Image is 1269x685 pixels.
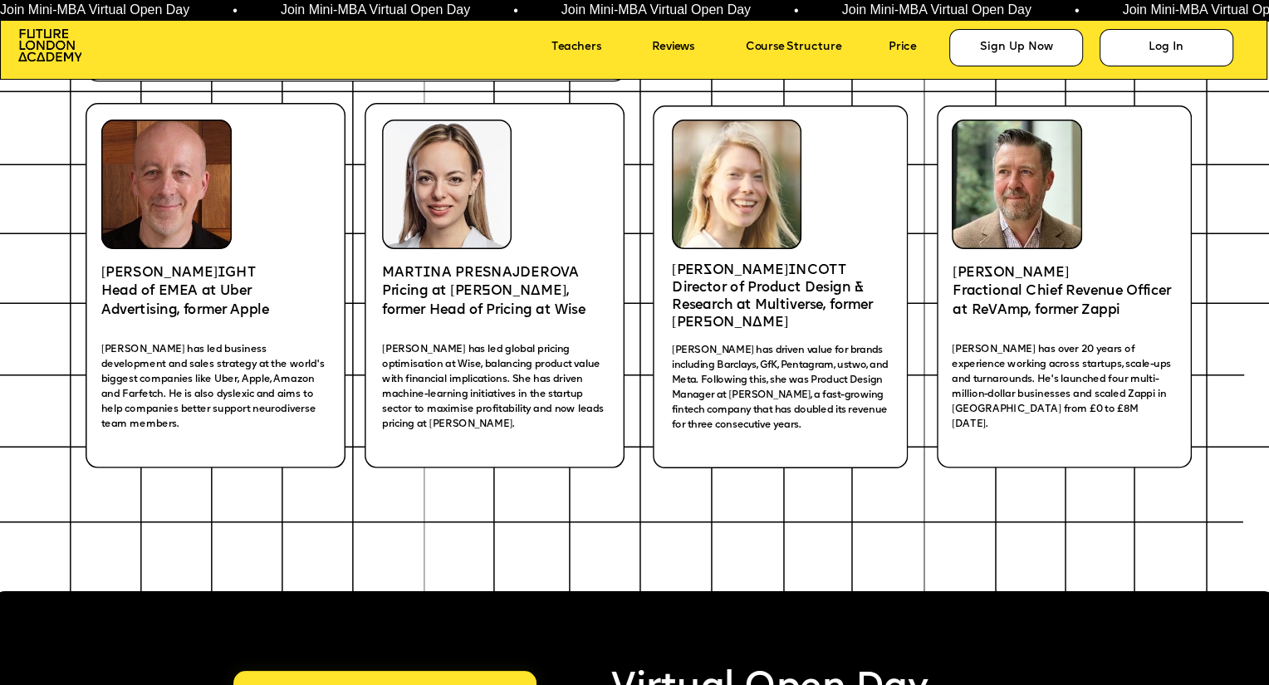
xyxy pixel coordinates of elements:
[423,267,430,280] span: I
[672,345,890,429] span: [PERSON_NAME] has driven value for brands including Barclays, GfK, Pentagram, ustwo, and Meta. Fo...
[101,267,218,280] span: [PERSON_NAME]
[952,345,1173,428] span: [PERSON_NAME] has over 20 years of experience working across startups, scale-ups and turnarounds....
[225,267,256,280] span: GHT
[672,264,788,277] span: [PERSON_NAME]
[382,345,606,428] span: [PERSON_NAME] has led global pricing optimisation at Wise, balancing product value with financial...
[672,281,889,333] p: Director of Product Design & Research at Multiverse, former [PERSON_NAME]
[218,267,225,280] span: I
[953,283,1179,320] p: Fractional Chief Revenue Officer at ReV mp, former Zappi
[18,29,81,61] img: image-aac980e9-41de-4c2d-a048-f29dd30a0068.png
[791,4,796,17] span: •
[511,4,516,17] span: •
[430,267,579,280] span: NA PRESNAJDEROVA
[101,345,327,428] span: [PERSON_NAME] has led business development and sales strategy at the world's biggest companies li...
[796,264,846,277] span: NCOTT
[101,285,268,317] span: Head of EMEA at Uber Advertising, former Apple
[382,283,591,320] p: Pricing at [PERSON_NAME], former Head of Pricing at Wise
[652,37,720,60] a: Reviews
[551,37,631,60] a: Teachers
[889,37,938,60] a: Price
[1072,4,1077,17] span: •
[997,304,1007,317] span: A
[231,4,236,17] span: •
[382,267,423,280] span: MART
[953,267,1069,280] span: [PERSON_NAME]
[746,37,876,60] a: Course Structure
[788,264,796,277] span: I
